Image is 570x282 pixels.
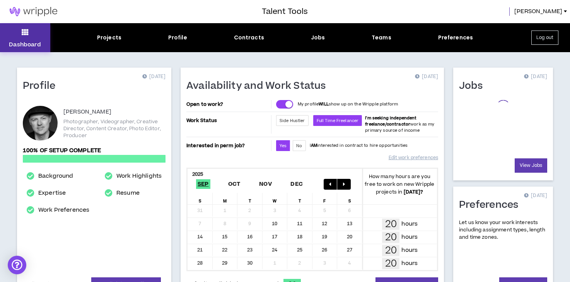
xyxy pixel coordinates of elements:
p: [DATE] [524,192,547,200]
a: Background [38,172,73,181]
span: Side Hustler [280,118,305,124]
div: T [237,193,263,204]
a: Resume [116,189,140,198]
b: 2025 [192,171,203,178]
p: [DATE] [415,73,438,81]
p: How many hours are you free to work on new Wripple projects in [362,173,437,196]
div: Jobs [311,34,325,42]
span: Oct [227,179,242,189]
span: work as my primary source of income [365,115,434,133]
h1: Preferences [459,199,524,211]
p: I interested in contract to hire opportunities [310,143,408,149]
strong: AM [311,143,317,148]
p: My profile show up on the Wripple platform [298,101,398,107]
p: hours [401,220,418,228]
p: Work Status [186,115,270,126]
div: S [188,193,213,204]
div: M [213,193,238,204]
p: Interested in perm job? [186,140,270,151]
p: Dashboard [9,41,41,49]
div: Open Intercom Messenger [8,256,26,274]
button: Log out [531,31,558,45]
h1: Jobs [459,80,488,92]
h1: Profile [23,80,61,92]
p: hours [401,246,418,255]
b: [DATE] ? [404,189,423,195]
div: Profile [168,34,187,42]
div: John W. [23,106,58,141]
div: W [263,193,288,204]
p: Let us know your work interests including assignment types, length and time zones. [459,219,547,241]
p: [DATE] [524,73,547,81]
p: hours [401,233,418,241]
p: 100% of setup complete [23,146,166,155]
a: Edit work preferences [389,151,438,165]
div: F [312,193,338,204]
span: [PERSON_NAME] [514,7,562,16]
a: Expertise [38,189,66,198]
span: Sep [196,179,210,189]
div: Projects [97,34,121,42]
p: Photographer, Videographer, Creative Director, Content Creator, Photo Editor, Producer [63,118,166,139]
strong: WILL [319,101,329,107]
p: hours [401,259,418,268]
a: Work Preferences [38,206,89,215]
div: T [287,193,312,204]
p: Open to work? [186,101,270,107]
span: Nov [258,179,273,189]
span: Dec [289,179,304,189]
div: Teams [372,34,391,42]
b: I'm seeking independent freelance/contractor [365,115,416,127]
a: Work Highlights [116,172,162,181]
div: Contracts [234,34,264,42]
span: Yes [280,143,287,149]
span: No [296,143,302,149]
p: [DATE] [142,73,166,81]
div: S [337,193,362,204]
div: Preferences [438,34,473,42]
p: [PERSON_NAME] [63,107,111,117]
a: View Jobs [515,158,547,173]
h3: Talent Tools [262,6,308,17]
h1: Availability and Work Status [186,80,332,92]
